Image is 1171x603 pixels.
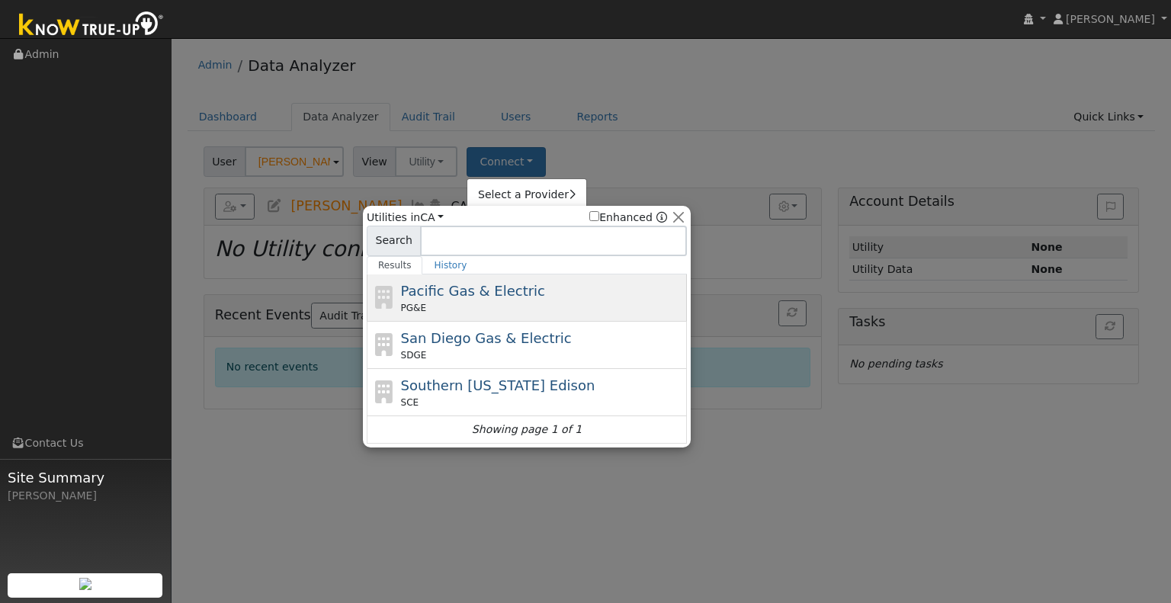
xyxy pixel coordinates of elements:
span: Search [367,226,421,256]
span: Show enhanced providers [589,210,667,226]
img: Know True-Up [11,8,172,43]
span: Site Summary [8,467,163,488]
a: Results [367,256,423,274]
span: [PERSON_NAME] [1066,13,1155,25]
span: PG&E [401,301,426,315]
span: Pacific Gas & Electric [401,283,545,299]
i: Showing page 1 of 1 [472,422,582,438]
label: Enhanced [589,210,653,226]
span: San Diego Gas & Electric [401,330,572,346]
img: retrieve [79,578,91,590]
a: History [422,256,478,274]
span: SDGE [401,348,427,362]
span: SCE [401,396,419,409]
div: [PERSON_NAME] [8,488,163,504]
a: Enhanced Providers [656,211,667,223]
a: Select a Provider [467,184,586,206]
a: CA [420,211,444,223]
span: Utilities in [367,210,444,226]
input: Enhanced [589,211,599,221]
span: Southern [US_STATE] Edison [401,377,595,393]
